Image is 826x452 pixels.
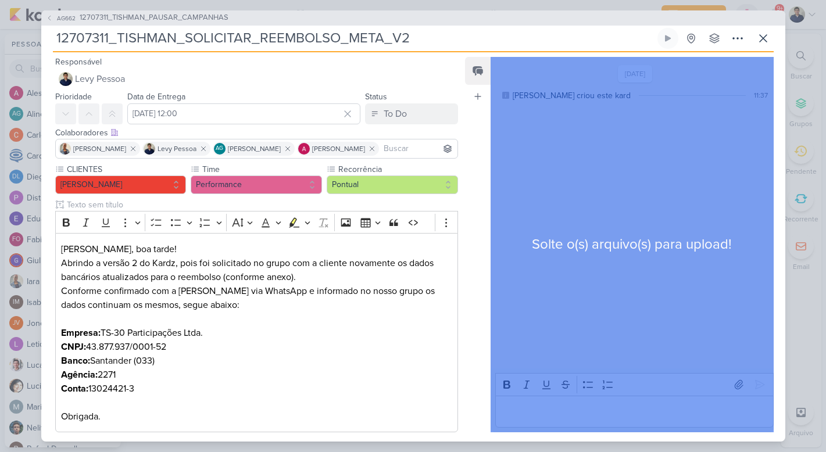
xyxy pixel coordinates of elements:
[365,92,387,102] label: Status
[298,143,310,155] img: Alessandra Gomes
[337,163,458,175] label: Recorrência
[55,211,459,234] div: Editor toolbar
[663,34,673,43] div: Ligar relógio
[61,341,86,353] strong: CNPJ:
[191,175,322,194] button: Performance
[73,144,126,154] span: [PERSON_NAME]
[59,72,73,86] img: Levy Pessoa
[55,233,459,432] div: Editor editing area: main
[61,326,452,424] p: TS-30 Participações Ltda. 43.877.937/0001-52 Santander (033) 2271 13024421-3 Obrigada.
[61,327,101,339] strong: Empresa:
[61,383,88,394] strong: Conta:
[61,242,452,256] p: [PERSON_NAME], boa tarde!
[61,369,98,381] strong: Agência:
[75,72,125,86] span: Levy Pessoa
[65,199,459,211] input: Texto sem título
[144,143,155,155] img: Levy Pessoa
[365,103,458,124] button: To Do
[327,175,458,194] button: Pontual
[61,355,90,367] strong: Banco:
[55,57,102,67] label: Responsável
[55,69,459,89] button: Levy Pessoa
[216,146,223,152] p: AG
[61,256,452,284] p: Abrindo a versão 2 do Kardz, pois foi solicitado no grupo com a cliente novamente os dados bancár...
[532,235,732,254] span: Solte o(s) arquivo(s) para upload!
[381,142,456,156] input: Buscar
[384,107,407,121] div: To Do
[127,103,361,124] input: Select a date
[127,92,185,102] label: Data de Entrega
[59,143,71,155] img: Iara Santos
[61,284,452,326] p: Conforme confirmado com a [PERSON_NAME] via WhatsApp e informado no nosso grupo os dados continua...
[228,144,281,154] span: [PERSON_NAME]
[158,144,196,154] span: Levy Pessoa
[201,163,322,175] label: Time
[55,175,187,194] button: [PERSON_NAME]
[55,92,92,102] label: Prioridade
[66,163,187,175] label: CLIENTES
[312,144,365,154] span: [PERSON_NAME]
[55,127,459,139] div: Colaboradores
[214,143,226,155] div: Aline Gimenez Graciano
[53,28,655,49] input: Kard Sem Título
